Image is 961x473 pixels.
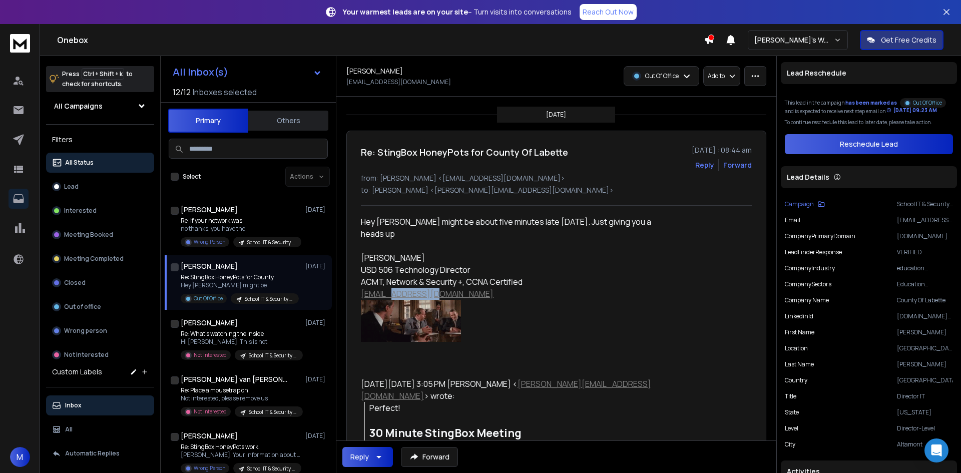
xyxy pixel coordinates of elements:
h1: [PERSON_NAME] van [PERSON_NAME] [181,374,291,384]
span: 12 / 12 [173,86,191,98]
p: [PERSON_NAME]'s Workspace [754,35,834,45]
p: School IT & Security Campaign [DATE] [897,200,953,208]
p: [GEOGRAPHIC_DATA], [US_STATE], [GEOGRAPHIC_DATA] [897,344,953,352]
div: Reply [350,452,369,462]
div: ACMT, Network & Security +, CCNA Certified [361,252,653,288]
button: Forward [401,447,458,467]
p: School IT & Security Campaign [DATE] [247,465,295,472]
p: Out Of Office [645,72,679,80]
button: M [10,447,30,467]
p: linkedinId [785,312,813,320]
button: All [46,419,154,439]
p: Automatic Replies [65,449,120,457]
button: Inbox [46,395,154,415]
h1: [PERSON_NAME] [181,318,238,328]
p: [US_STATE] [897,408,953,416]
p: Add to [708,72,725,80]
p: Director-Level [897,424,953,432]
p: companySectors [785,280,831,288]
p: VERIFIED [897,248,953,256]
p: Re: If your network was [181,217,301,225]
p: [EMAIL_ADDRESS][DOMAIN_NAME] [346,78,451,86]
button: Reschedule Lead [785,134,953,154]
p: Inbox [65,401,82,409]
p: location [785,344,808,352]
p: state [785,408,799,416]
h3: Inboxes selected [193,86,257,98]
p: Altamont [897,440,953,448]
p: Director IT [897,392,953,400]
p: Not Interested [194,408,227,415]
h1: Onebox [57,34,704,46]
button: Reply [342,447,393,467]
p: Last Name [785,360,814,368]
p: [DATE] : 08:44 am [692,145,752,155]
button: Lead [46,177,154,197]
div: Hey [PERSON_NAME] might be about five minutes late [DATE]. Just giving you a heads up [361,216,653,240]
label: Select [183,173,201,181]
p: title [785,392,796,400]
p: Re: StingBox HoneyPots work. [181,443,301,451]
span: Ctrl + Shift + k [82,68,124,80]
p: [DOMAIN_NAME][URL][PERSON_NAME] [897,312,953,320]
p: education administration programs [897,264,953,272]
p: [PERSON_NAME] [897,360,953,368]
button: Closed [46,273,154,293]
h1: [PERSON_NAME] [181,205,238,215]
p: Press to check for shortcuts. [62,69,133,89]
div: Perfect! [369,402,653,426]
button: All Inbox(s) [165,62,330,82]
p: [EMAIL_ADDRESS][DOMAIN_NAME] [897,216,953,224]
p: Wrong person [64,327,107,335]
button: Get Free Credits [860,30,943,50]
p: Campaign [785,200,814,208]
h1: Re: StingBox HoneyPots for County Of Labette [361,145,568,159]
div: Forward [723,160,752,170]
img: AIorK4yOc_zqamTSnhH8hXIXOTiiepEeQKD1NM-HYCy1gCnwP27Tu_Dz4lUPHp97j1jI9_h0PcMnNjrGQH6_ [361,300,461,342]
p: no thanks. you have the [181,225,301,233]
div: [DATE][DATE] 3:05 PM [PERSON_NAME] < > wrote: [361,378,653,402]
p: Lead Details [787,172,829,182]
p: Not Interested [64,351,109,359]
strong: Your warmest leads are on your site [343,7,468,17]
button: Out of office [46,297,154,317]
h1: [PERSON_NAME] [181,261,238,271]
p: All Status [65,159,94,167]
p: [DATE] [546,111,566,119]
p: Wrong Person [194,238,225,246]
a: [PERSON_NAME][EMAIL_ADDRESS][DOMAIN_NAME] [361,378,651,401]
button: Not Interested [46,345,154,365]
button: Wrong person [46,321,154,341]
button: Automatic Replies [46,443,154,463]
p: companyIndustry [785,264,835,272]
p: Education Management [897,280,953,288]
p: Not Interested [194,351,227,359]
p: Re: StingBox HoneyPots for County [181,273,299,281]
button: All Campaigns [46,96,154,116]
p: Out Of Office [194,295,223,302]
p: [DATE] [305,432,328,440]
h2: 30 Minute StingBox Meeting [369,426,653,440]
p: [PERSON_NAME] [897,328,953,336]
p: [DATE] [305,206,328,214]
div: USD 506 Technology Director [361,252,653,276]
button: Reply [695,160,714,170]
p: Out Of Office [913,99,942,107]
p: School IT & Security Campaign [DATE] [245,295,293,303]
p: [DATE] [305,375,328,383]
p: Interested [64,207,97,215]
p: First Name [785,328,814,336]
p: County Of Labette [897,296,953,304]
h1: All Campaigns [54,101,103,111]
button: Campaign [785,200,825,208]
h3: Custom Labels [52,367,102,377]
p: Lead [64,183,79,191]
button: Primary [168,109,248,133]
p: from: [PERSON_NAME] <[EMAIL_ADDRESS][DOMAIN_NAME]> [361,173,752,183]
button: Others [248,110,328,132]
p: [PERSON_NAME], Your information about me is [181,451,301,459]
p: companyPrimaryDomain [785,232,855,240]
p: Out of office [64,303,101,311]
h1: All Inbox(s) [173,67,228,77]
